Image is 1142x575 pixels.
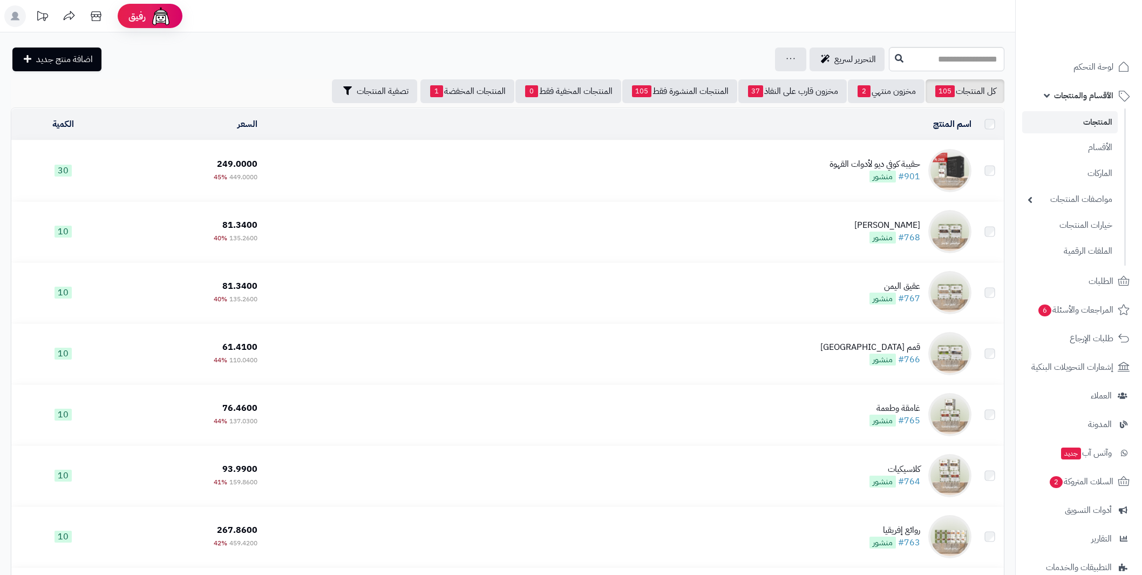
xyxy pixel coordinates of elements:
[1073,59,1113,75] span: لوحة التحكم
[237,118,257,131] a: السعر
[1022,136,1118,159] a: الأقسام
[858,85,871,97] span: 2
[214,355,227,365] span: 44%
[55,531,72,543] span: 10
[1061,448,1081,459] span: جديد
[898,353,920,366] a: #766
[229,538,257,548] span: 459.4200
[1022,497,1136,523] a: أدوات التسويق
[632,85,651,97] span: 105
[810,48,885,71] a: التحرير لسريع
[848,79,925,103] a: مخزون منتهي2
[55,409,72,421] span: 10
[869,476,896,488] span: منشور
[1022,526,1136,552] a: التقارير
[869,232,896,243] span: منشور
[1022,54,1136,80] a: لوحة التحكم
[854,219,920,232] div: [PERSON_NAME]
[420,79,514,103] a: المنتجات المخفضة1
[214,233,227,243] span: 40%
[1069,8,1132,31] img: logo-2.png
[928,393,971,436] img: غامقة وطعمة
[928,454,971,497] img: كلاسيكيات
[214,538,227,548] span: 42%
[869,280,920,293] div: عقيق اليمن
[430,85,443,97] span: 1
[1022,440,1136,466] a: وآتس آبجديد
[1022,111,1118,133] a: المنتجات
[1089,274,1113,289] span: الطلبات
[926,79,1004,103] a: كل المنتجات105
[1022,297,1136,323] a: المراجعات والأسئلة6
[1022,469,1136,495] a: السلات المتروكة2
[898,292,920,305] a: #767
[222,280,257,293] span: 81.3400
[229,294,257,304] span: 135.2600
[1022,214,1118,237] a: خيارات المنتجات
[869,463,920,476] div: كلاسيكيات
[214,416,227,426] span: 44%
[869,415,896,427] span: منشور
[1065,503,1112,518] span: أدوات التسويق
[1022,411,1136,437] a: المدونة
[55,470,72,482] span: 10
[55,348,72,360] span: 10
[898,536,920,549] a: #763
[55,165,72,177] span: 30
[834,53,876,66] span: التحرير لسريع
[1031,360,1113,375] span: إشعارات التحويلات البنكية
[1091,388,1112,403] span: العملاء
[898,231,920,244] a: #768
[36,53,93,66] span: اضافة منتج جديد
[1022,162,1118,185] a: الماركات
[935,85,955,97] span: 105
[229,233,257,243] span: 135.2600
[332,79,417,103] button: تصفية المنتجات
[1022,354,1136,380] a: إشعارات التحويلات البنكية
[217,524,257,537] span: 267.8600
[869,171,896,182] span: منشور
[928,149,971,192] img: حقيبة كوفي ديو لأدوات القهوة
[738,79,847,103] a: مخزون قارب على النفاذ37
[1022,268,1136,294] a: الطلبات
[933,118,971,131] a: اسم المنتج
[1091,531,1112,546] span: التقارير
[869,537,896,549] span: منشور
[515,79,621,103] a: المنتجات المخفية فقط0
[1049,476,1063,488] span: 2
[1022,240,1118,263] a: الملفات الرقمية
[1054,88,1113,103] span: الأقسام والمنتجات
[29,5,56,30] a: تحديثات المنصة
[869,402,920,415] div: غامقة وطعمة
[928,271,971,314] img: عقيق اليمن
[1038,304,1051,316] span: 6
[1060,445,1112,461] span: وآتس آب
[55,226,72,238] span: 10
[1046,560,1112,575] span: التطبيقات والخدمات
[622,79,737,103] a: المنتجات المنشورة فقط105
[820,341,920,354] div: قمم [GEOGRAPHIC_DATA]
[150,5,172,27] img: ai-face.png
[229,355,257,365] span: 110.0400
[928,332,971,375] img: قمم إندونيسيا
[898,475,920,488] a: #764
[222,219,257,232] span: 81.3400
[1022,188,1118,211] a: مواصفات المنتجات
[928,210,971,253] img: تركيش توينز
[12,48,101,71] a: اضافة منتج جديد
[1022,326,1136,351] a: طلبات الإرجاع
[869,524,920,537] div: روائع إفريقيا
[222,341,257,354] span: 61.4100
[748,85,763,97] span: 37
[1070,331,1113,346] span: طلبات الإرجاع
[55,287,72,299] span: 10
[898,170,920,183] a: #901
[214,477,227,487] span: 41%
[214,172,227,182] span: 45%
[229,416,257,426] span: 137.0300
[869,354,896,366] span: منشور
[1049,474,1113,489] span: السلات المتروكة
[52,118,74,131] a: الكمية
[1037,302,1113,317] span: المراجعات والأسئلة
[357,85,409,98] span: تصفية المنتجات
